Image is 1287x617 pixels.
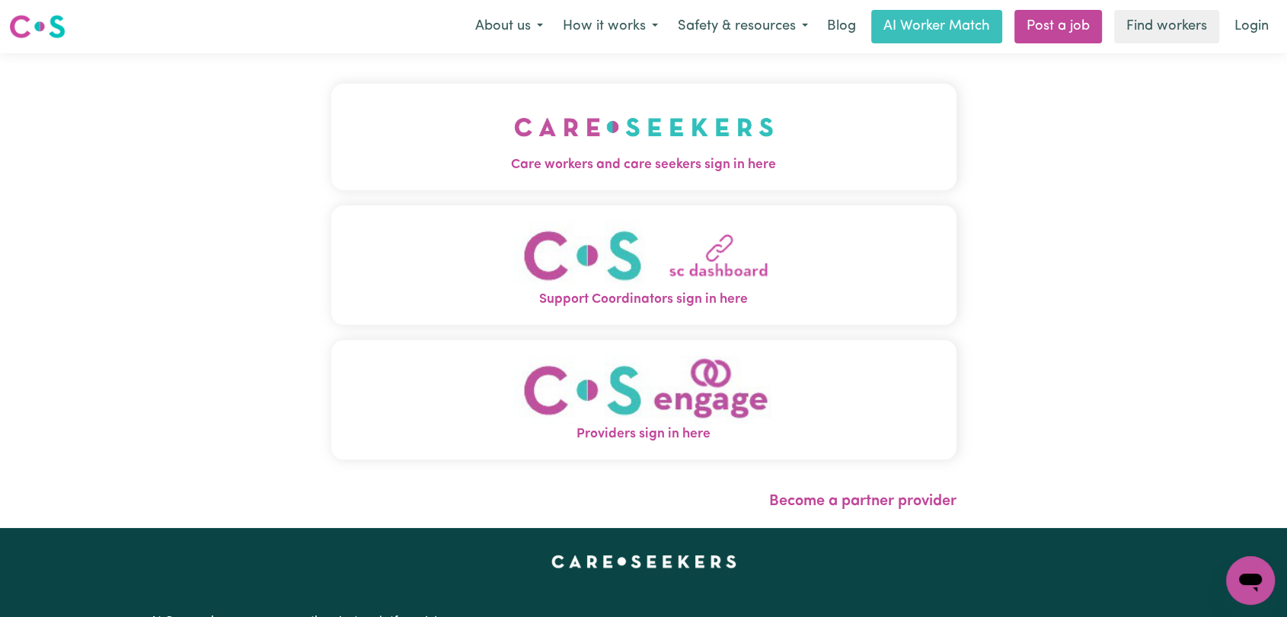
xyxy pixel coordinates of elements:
[1114,10,1219,43] a: Find workers
[818,10,865,43] a: Blog
[9,13,65,40] img: Careseekers logo
[1014,10,1102,43] a: Post a job
[465,11,553,43] button: About us
[769,494,956,509] a: Become a partner provider
[551,555,736,568] a: Careseekers home page
[9,9,65,44] a: Careseekers logo
[331,425,956,444] span: Providers sign in here
[331,155,956,175] span: Care workers and care seekers sign in here
[331,340,956,460] button: Providers sign in here
[553,11,668,43] button: How it works
[668,11,818,43] button: Safety & resources
[331,290,956,310] span: Support Coordinators sign in here
[1225,10,1278,43] a: Login
[1226,556,1275,605] iframe: Button to launch messaging window
[871,10,1002,43] a: AI Worker Match
[331,84,956,190] button: Care workers and care seekers sign in here
[331,205,956,325] button: Support Coordinators sign in here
